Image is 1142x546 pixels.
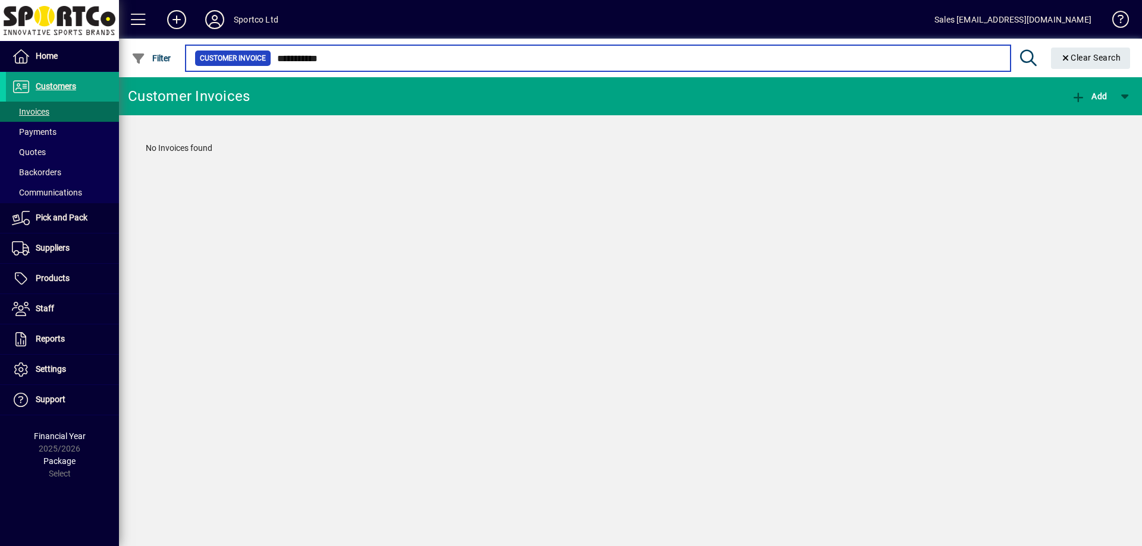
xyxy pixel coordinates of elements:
span: Quotes [12,147,46,157]
div: Sportco Ltd [234,10,278,29]
div: Customer Invoices [128,87,250,106]
span: Customers [36,81,76,91]
a: Products [6,264,119,293]
button: Add [1068,86,1110,107]
a: Settings [6,355,119,384]
span: Communications [12,188,82,197]
span: Add [1071,91,1107,101]
span: Pick and Pack [36,213,87,222]
span: Filter [131,53,171,63]
span: Suppliers [36,243,70,253]
button: Clear [1051,48,1131,69]
button: Add [158,9,196,30]
span: Reports [36,334,65,343]
button: Filter [128,48,174,69]
span: Products [36,273,70,283]
a: Quotes [6,142,119,162]
a: Backorders [6,162,119,182]
a: Staff [6,294,119,324]
a: Invoices [6,102,119,122]
span: Backorders [12,168,61,177]
a: Reports [6,324,119,354]
span: Home [36,51,58,61]
span: Support [36,394,65,404]
a: Communications [6,182,119,203]
a: Payments [6,122,119,142]
a: Support [6,385,119,415]
span: Payments [12,127,57,137]
div: No Invoices found [134,130,1127,166]
span: Settings [36,364,66,374]
span: Clear Search [1061,53,1121,62]
a: Knowledge Base [1103,2,1127,41]
button: Profile [196,9,234,30]
span: Package [43,456,76,466]
span: Customer Invoice [200,52,266,64]
span: Financial Year [34,431,86,441]
a: Pick and Pack [6,203,119,233]
span: Invoices [12,107,49,116]
span: Staff [36,304,54,313]
a: Home [6,42,119,71]
div: Sales [EMAIL_ADDRESS][DOMAIN_NAME] [934,10,1091,29]
a: Suppliers [6,233,119,263]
